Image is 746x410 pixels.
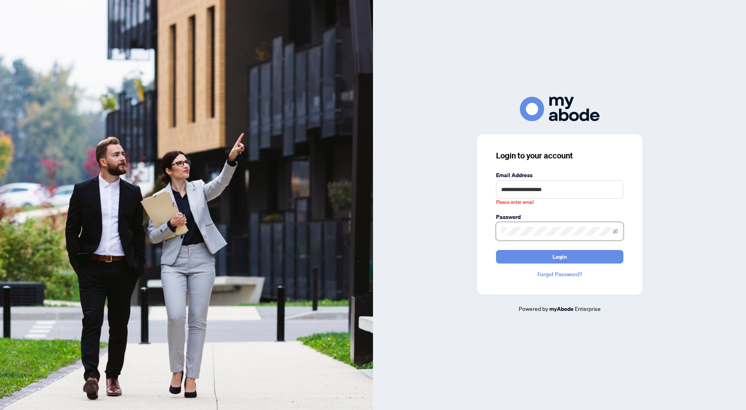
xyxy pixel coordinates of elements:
a: myAbode [549,305,574,313]
h3: Login to your account [496,150,623,161]
button: Login [496,250,623,264]
span: Powered by [519,305,548,312]
label: Password [496,213,623,221]
a: Forgot Password? [496,270,623,279]
img: ma-logo [520,97,600,121]
span: Enterprise [575,305,601,312]
span: Login [553,250,567,263]
span: eye-invisible [613,228,618,234]
label: Email Address [496,171,623,180]
span: Please enter email [496,199,534,206]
